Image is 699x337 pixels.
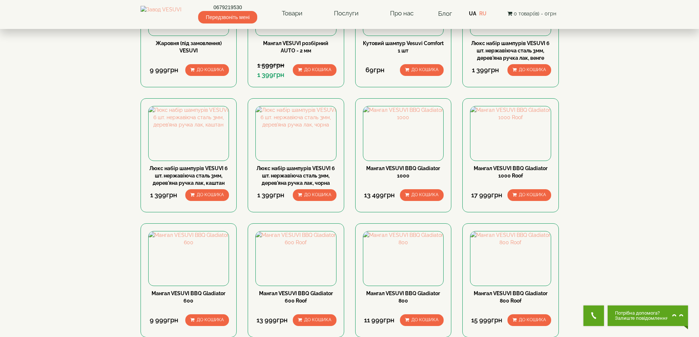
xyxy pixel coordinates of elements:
[438,10,452,17] a: Блог
[148,315,180,325] div: 9 999грн
[304,192,331,197] span: До кошика
[185,314,229,326] button: До кошика
[400,64,444,76] button: До кошика
[198,4,257,11] a: 0679219530
[274,5,310,22] a: Товари
[149,106,229,128] img: Люкс набір шампурів VESUVI 6 шт. нержавіюча сталь 3мм, дерев'яна ручка лак, каштан
[470,231,551,246] img: Мангал VESUVI BBQ Gladiator 800 Roof
[615,311,668,316] span: Потрібна допомога?
[141,6,181,21] img: Завод VESUVI
[411,67,438,72] span: До кошика
[293,314,336,326] button: До кошика
[293,64,336,76] button: До кошика
[255,70,287,80] div: 1 399грн
[256,106,336,128] img: Люкс набір шампурів VESUVI 6 шт. нержавіюча сталь 3мм, дерев'яна ручка лак, чорна
[507,189,551,201] button: До кошика
[519,192,546,197] span: До кошика
[507,314,551,326] button: До кошика
[608,305,688,326] button: Chat button
[149,165,228,186] a: Люкс набір шампурів VESUVI 6 шт. нержавіюча сталь 3мм, дерев'яна ручка лак, каштан
[149,231,229,246] img: Мангал VESUVI BBQ Gladiator 600
[519,317,546,322] span: До кошика
[304,317,331,322] span: До кошика
[152,290,225,304] a: Мангал VESUVI BBQ Gladiator 600
[263,40,328,54] a: Мангал VESUVI розбірний AUTO - 2 мм
[156,40,222,54] a: Жаровня (під замовлення) VESUVI
[197,192,224,197] span: До кошика
[259,290,333,304] a: Мангал VESUVI BBQ Gladiator 600 Roof
[363,40,444,54] a: Кутовий шампур Vesuvi Comfort 1 шт
[197,67,224,72] span: До кошика
[185,189,229,201] button: До кошика
[507,64,551,76] button: До кошика
[583,305,604,326] button: Get Call button
[474,290,547,304] a: Мангал VESUVI BBQ Gladiator 800 Roof
[470,315,504,325] div: 15 999грн
[400,189,444,201] button: До кошика
[615,316,668,321] span: Залиште повідомлення
[470,65,501,75] div: 1 399грн
[470,106,551,121] img: Мангал VESUVI BBQ Gladiator 1000 Roof
[255,315,289,325] div: 13 999грн
[505,10,558,18] button: 0 товар(ів) - 0грн
[363,65,387,75] div: 69грн
[474,165,547,179] a: Мангал VESUVI BBQ Gladiator 1000 Roof
[411,317,438,322] span: До кошика
[363,231,444,246] img: Мангал VESUVI BBQ Gladiator 800
[256,165,335,186] a: Люкс набір шампурів VESUVI 6 шт. нержавіюча сталь 3мм, дерев'яна ручка лак, чорна
[400,314,444,326] button: До кошика
[197,317,224,322] span: До кошика
[470,190,504,200] div: 17 999грн
[519,67,546,72] span: До кошика
[366,165,440,179] a: Мангал VESUVI BBQ Gladiator 1000
[293,189,336,201] button: До кошика
[255,190,287,200] div: 1 399грн
[198,11,257,23] span: Передзвоніть мені
[255,61,287,70] div: 1 599грн
[363,315,396,325] div: 11 999грн
[327,5,366,22] a: Послуги
[304,67,331,72] span: До кошика
[363,106,444,121] img: Мангал VESUVI BBQ Gladiator 1000
[148,65,180,75] div: 9 999грн
[383,5,421,22] a: Про нас
[185,64,229,76] button: До кошика
[256,231,336,246] img: Мангал VESUVI BBQ Gladiator 600 Roof
[479,11,487,17] a: RU
[366,290,440,304] a: Мангал VESUVI BBQ Gladiator 800
[411,192,438,197] span: До кошика
[148,190,179,200] div: 1 399грн
[471,40,550,61] a: Люкс набір шампурів VESUVI 6 шт. нержавіюча сталь 3мм, дерев'яна ручка лак, венге
[514,11,556,17] span: 0 товар(ів) - 0грн
[469,11,476,17] a: UA
[363,190,396,200] div: 13 499грн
